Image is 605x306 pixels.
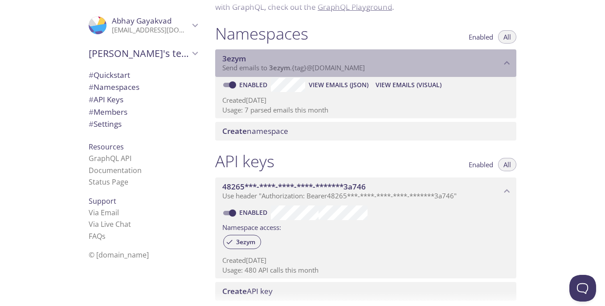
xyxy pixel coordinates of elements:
[89,250,149,260] span: © [DOMAIN_NAME]
[89,208,119,217] a: Via Email
[222,126,288,136] span: namespace
[89,119,94,129] span: #
[222,286,273,296] span: API key
[222,286,247,296] span: Create
[82,42,204,65] div: Abhay's team
[82,118,204,130] div: Team Settings
[269,63,290,72] span: 3ezym
[82,11,204,40] div: Abhay Gayakvad
[231,238,261,246] span: 3ezym
[309,80,368,90] span: View Emails (JSON)
[82,69,204,81] div: Quickstart
[463,158,499,171] button: Enabled
[215,122,516,141] div: Create namespace
[222,220,281,233] label: Namespace access:
[89,70,130,80] span: Quickstart
[498,30,516,44] button: All
[215,49,516,77] div: 3ezym namespace
[223,235,261,249] div: 3ezym
[238,208,271,217] a: Enabled
[89,107,127,117] span: Members
[463,30,499,44] button: Enabled
[102,231,106,241] span: s
[222,63,365,72] span: Send emails to . {tag} @[DOMAIN_NAME]
[112,26,189,35] p: [EMAIL_ADDRESS][DOMAIN_NAME]
[498,158,516,171] button: All
[89,231,106,241] a: FAQ
[215,282,516,301] div: Create API Key
[372,78,445,92] button: View Emails (Visual)
[89,142,124,152] span: Resources
[82,106,204,118] div: Members
[222,256,509,265] p: Created [DATE]
[89,82,139,92] span: Namespaces
[82,93,204,106] div: API Keys
[89,177,128,187] a: Status Page
[89,219,131,229] a: Via Live Chat
[89,47,189,60] span: [PERSON_NAME]'s team
[222,53,246,64] span: 3ezym
[222,105,509,115] p: Usage: 7 parsed emails this month
[238,81,271,89] a: Enabled
[569,275,596,302] iframe: Help Scout Beacon - Open
[89,107,94,117] span: #
[222,266,509,275] p: Usage: 480 API calls this month
[89,94,94,105] span: #
[89,70,94,80] span: #
[215,151,274,171] h1: API keys
[376,80,441,90] span: View Emails (Visual)
[89,94,123,105] span: API Keys
[89,82,94,92] span: #
[89,165,142,175] a: Documentation
[89,119,122,129] span: Settings
[89,153,131,163] a: GraphQL API
[305,78,372,92] button: View Emails (JSON)
[112,16,172,26] span: Abhay Gayakvad
[222,126,247,136] span: Create
[89,196,116,206] span: Support
[222,96,509,105] p: Created [DATE]
[215,24,308,44] h1: Namespaces
[82,81,204,93] div: Namespaces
